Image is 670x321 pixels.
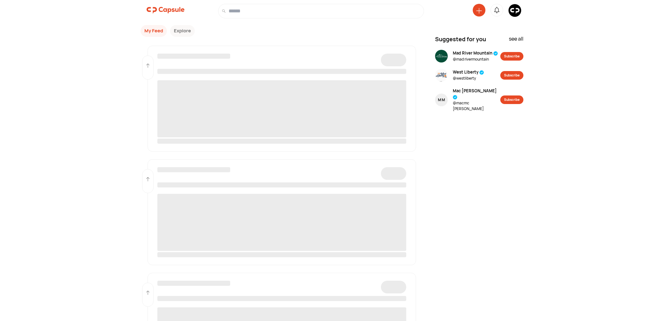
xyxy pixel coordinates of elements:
img: tick [453,95,458,100]
span: @ westliberty [453,75,484,81]
img: resizeImage [509,4,521,17]
span: ‌ [157,252,406,257]
span: ‌ [157,182,406,187]
div: M M [438,97,445,103]
button: Subscribe [500,71,523,80]
span: West Liberty [453,69,484,75]
span: ‌ [157,54,230,59]
button: My Feed [141,25,167,37]
button: Explore [170,25,195,37]
span: ‌ [381,167,406,180]
button: Subscribe [500,52,523,61]
span: @ macmc [PERSON_NAME] [453,100,501,112]
img: tick [493,51,498,56]
span: ‌ [157,296,406,301]
div: see all [509,35,523,46]
span: ‌ [157,281,230,286]
span: Mad River Mountain [453,50,498,56]
span: ‌ [157,194,406,251]
span: @ mad rivermountain [453,56,498,62]
span: ‌ [381,54,406,66]
span: ‌ [157,167,230,172]
span: ‌ [381,281,406,293]
a: logo [147,4,185,18]
span: ‌ [157,80,406,137]
img: tick [479,70,484,75]
span: ‌ [157,139,406,144]
span: ‌ [157,69,406,74]
span: Suggested for you [435,35,486,43]
img: resizeImage [435,50,448,62]
button: Subscribe [500,95,523,104]
span: Mac [PERSON_NAME] [453,88,501,100]
img: resizeImage [435,69,448,82]
img: logo [147,4,185,16]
